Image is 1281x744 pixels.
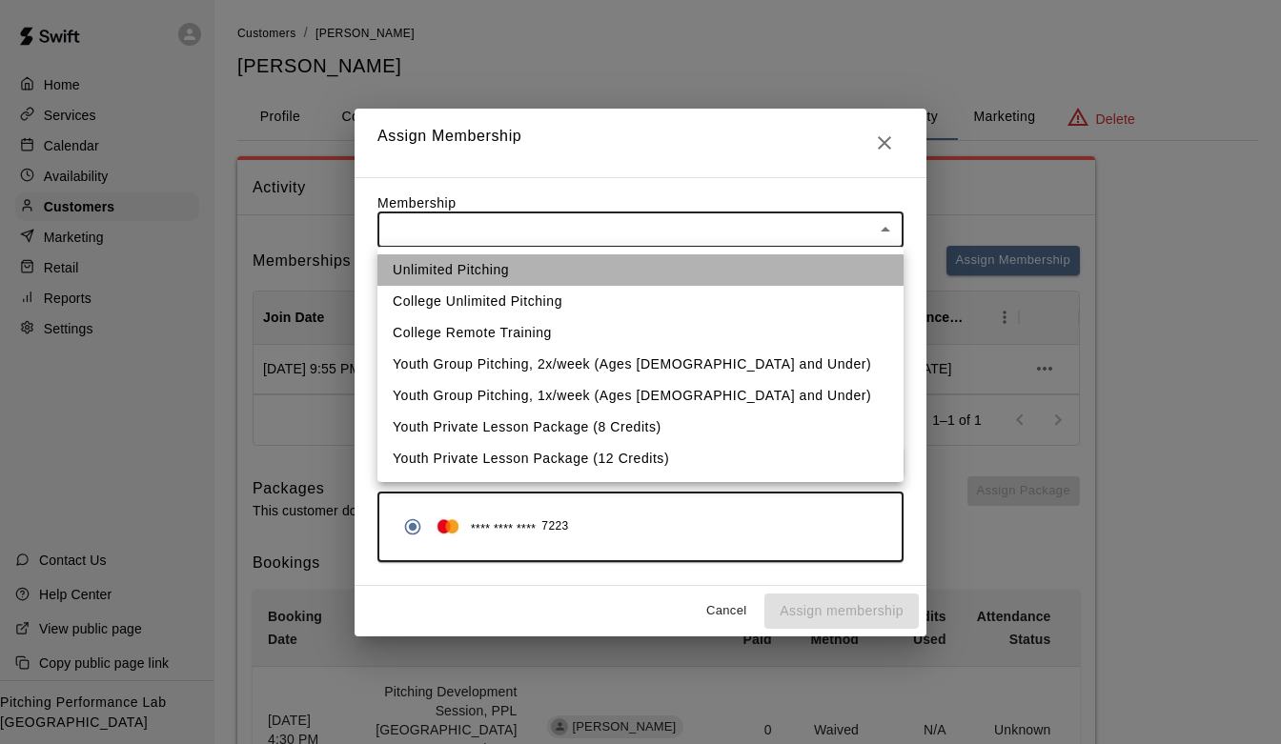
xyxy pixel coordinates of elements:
[377,286,904,317] li: College Unlimited Pitching
[377,317,904,349] li: College Remote Training
[377,443,904,474] li: Youth Private Lesson Package (12 Credits)
[377,349,904,380] li: Youth Group Pitching, 2x/week (Ages [DEMOGRAPHIC_DATA] and Under)
[377,412,904,443] li: Youth Private Lesson Package (8 Credits)
[377,380,904,412] li: Youth Group Pitching, 1x/week (Ages [DEMOGRAPHIC_DATA] and Under)
[377,254,904,286] li: Unlimited Pitching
